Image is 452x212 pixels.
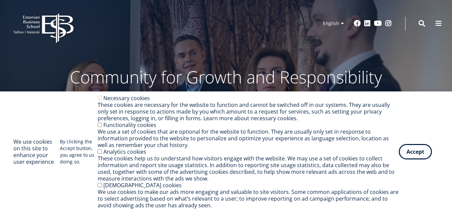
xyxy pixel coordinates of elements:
button: Accept [399,144,432,159]
a: Instagram [385,20,392,27]
label: Necessary cookies [103,94,150,102]
a: Facebook [354,20,361,27]
div: These cookies are necessary for the website to function and cannot be switched off in our systems... [98,101,399,122]
div: We use a set of cookies that are optional for the website to function. They are usually only set ... [98,128,399,148]
h2: We use cookies on this site to enhance your user experience [13,138,60,165]
a: Youtube [374,20,382,27]
a: Linkedin [364,20,371,27]
p: Community for Growth and Responsibility [49,67,403,87]
div: We use cookies to make our ads more engaging and valuable to site visitors. Some common applicati... [98,189,399,209]
label: Analytics cookies [103,148,146,155]
label: [DEMOGRAPHIC_DATA] cookies [103,182,182,189]
p: By clicking the Accept button, you agree to us doing so. [60,138,98,165]
label: Functionality cookies [103,121,156,129]
div: These cookies help us to understand how visitors engage with the website. We may use a set of coo... [98,155,399,182]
